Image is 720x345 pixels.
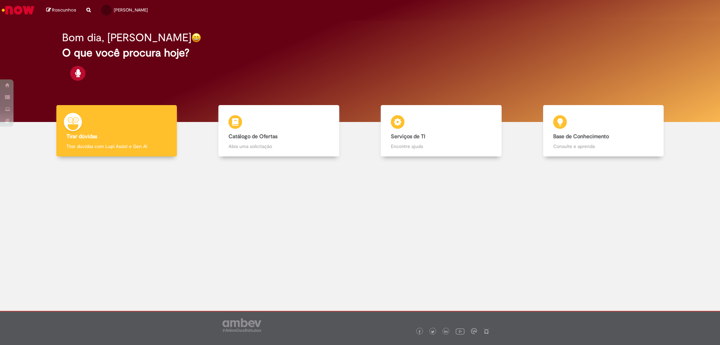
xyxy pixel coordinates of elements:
[1,3,35,17] img: ServiceNow
[431,330,434,334] img: logo_footer_twitter.png
[222,318,261,332] img: logo_footer_ambev_rotulo_gray.png
[229,143,329,150] p: Abra uma solicitação
[52,7,76,13] span: Rascunhos
[46,7,76,14] a: Rascunhos
[62,32,191,44] h2: Bom dia, [PERSON_NAME]
[35,105,198,157] a: Tirar dúvidas Tirar dúvidas com Lupi Assist e Gen Ai
[191,33,201,43] img: happy-face.png
[66,133,97,140] b: Tirar dúvidas
[444,330,448,334] img: logo_footer_linkedin.png
[114,7,148,13] span: [PERSON_NAME]
[391,133,425,140] b: Serviços de TI
[456,327,464,336] img: logo_footer_youtube.png
[198,105,360,157] a: Catálogo de Ofertas Abra uma solicitação
[418,330,421,334] img: logo_footer_facebook.png
[553,133,609,140] b: Base de Conhecimento
[360,105,523,157] a: Serviços de TI Encontre ajuda
[391,143,491,150] p: Encontre ajuda
[483,328,489,334] img: logo_footer_naosei.png
[66,143,167,150] p: Tirar dúvidas com Lupi Assist e Gen Ai
[229,133,277,140] b: Catálogo de Ofertas
[471,328,477,334] img: logo_footer_workplace.png
[553,143,654,150] p: Consulte e aprenda
[522,105,685,157] a: Base de Conhecimento Consulte e aprenda
[62,47,658,59] h2: O que você procura hoje?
